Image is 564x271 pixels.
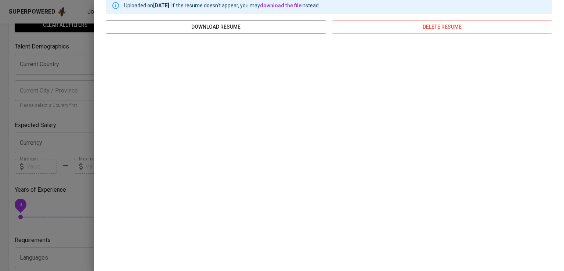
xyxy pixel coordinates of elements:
[106,40,552,260] iframe: 580b72c84dcc89a1de5ef8a2f6665ecb.pdf
[153,3,169,8] b: [DATE]
[332,20,552,34] button: delete resume
[112,22,320,32] span: download resume
[338,22,546,32] span: delete resume
[106,20,326,34] button: download resume
[260,3,301,8] a: download the file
